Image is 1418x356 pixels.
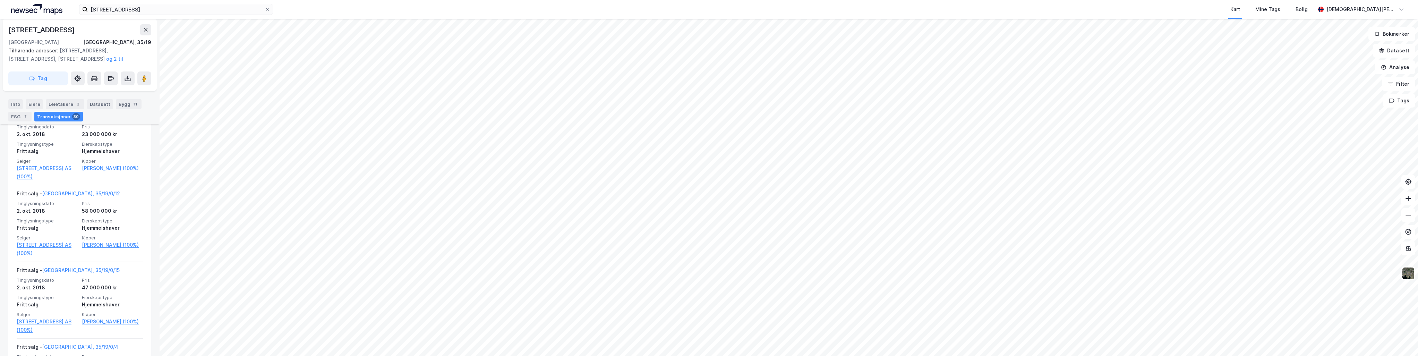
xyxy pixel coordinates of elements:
button: Datasett [1373,44,1415,58]
span: Kjøper [82,312,143,317]
span: Selger [17,312,78,317]
button: Tags [1383,94,1415,108]
div: [DEMOGRAPHIC_DATA][PERSON_NAME] [1326,5,1396,14]
div: Datasett [87,99,113,109]
iframe: Chat Widget [1383,323,1418,356]
span: Kjøper [82,158,143,164]
a: [STREET_ADDRESS] AS (100%) [17,241,78,257]
div: Hjemmelshaver [82,147,143,155]
div: 2. okt. 2018 [17,283,78,292]
span: Tinglysningstype [17,218,78,224]
div: Leietakere [46,99,84,109]
div: Fritt salg - [17,266,120,277]
button: Analyse [1375,60,1415,74]
a: [GEOGRAPHIC_DATA], 35/19/0/4 [42,344,118,350]
div: [STREET_ADDRESS], [STREET_ADDRESS], [STREET_ADDRESS] [8,46,146,63]
a: [PERSON_NAME] (100%) [82,317,143,326]
span: Tinglysningstype [17,141,78,147]
div: Transaksjoner [34,112,83,121]
div: Fritt salg - [17,343,118,354]
a: [PERSON_NAME] (100%) [82,164,143,172]
div: 11 [132,101,139,108]
a: [STREET_ADDRESS] AS (100%) [17,317,78,334]
img: logo.a4113a55bc3d86da70a041830d287a7e.svg [11,4,62,15]
div: Bolig [1296,5,1308,14]
div: 58 000 000 kr [82,207,143,215]
div: 2. okt. 2018 [17,130,78,138]
div: Fritt salg - [17,189,120,201]
a: [GEOGRAPHIC_DATA], 35/19/0/12 [42,190,120,196]
div: [GEOGRAPHIC_DATA] [8,38,59,46]
span: Eierskapstype [82,141,143,147]
span: Selger [17,158,78,164]
a: [PERSON_NAME] (100%) [82,241,143,249]
span: Kjøper [82,235,143,241]
div: ESG [8,112,32,121]
div: Bygg [116,99,142,109]
span: Pris [82,124,143,130]
span: Pris [82,201,143,206]
span: Eierskapstype [82,218,143,224]
span: Tinglysningsdato [17,277,78,283]
span: Pris [82,277,143,283]
div: Fritt salg [17,147,78,155]
button: Filter [1382,77,1415,91]
a: [GEOGRAPHIC_DATA], 35/19/0/15 [42,267,120,273]
div: 3 [75,101,82,108]
div: Fritt salg [17,300,78,309]
div: Hjemmelshaver [82,300,143,309]
div: 7 [22,113,29,120]
div: [STREET_ADDRESS] [8,24,76,35]
span: Tilhørende adresser: [8,48,60,53]
div: [GEOGRAPHIC_DATA], 35/19 [83,38,151,46]
input: Søk på adresse, matrikkel, gårdeiere, leietakere eller personer [88,4,265,15]
button: Bokmerker [1368,27,1415,41]
div: 23 000 000 kr [82,130,143,138]
div: Fritt salg [17,224,78,232]
span: Tinglysningsdato [17,124,78,130]
div: 2. okt. 2018 [17,207,78,215]
a: [STREET_ADDRESS] AS (100%) [17,164,78,181]
span: Selger [17,235,78,241]
div: Hjemmelshaver [82,224,143,232]
div: Kart [1230,5,1240,14]
div: Mine Tags [1255,5,1280,14]
div: 30 [72,113,80,120]
span: Eierskapstype [82,295,143,300]
div: Info [8,99,23,109]
span: Tinglysningstype [17,295,78,300]
span: Tinglysningsdato [17,201,78,206]
div: Eiere [26,99,43,109]
div: 47 000 000 kr [82,283,143,292]
img: 9k= [1402,267,1415,280]
button: Tag [8,71,68,85]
